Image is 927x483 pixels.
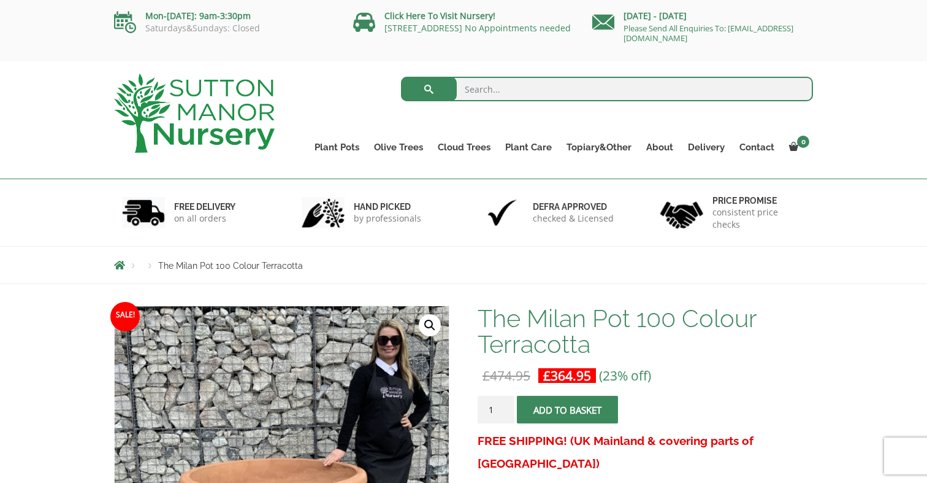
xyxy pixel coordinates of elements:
img: 4.jpg [660,194,703,231]
a: Plant Pots [307,139,367,156]
p: checked & Licensed [533,212,614,225]
h6: hand picked [354,201,421,212]
a: View full-screen image gallery [419,314,441,336]
p: on all orders [174,212,235,225]
a: Please Send All Enquiries To: [EMAIL_ADDRESS][DOMAIN_NAME] [624,23,793,44]
p: consistent price checks [712,206,806,231]
span: (23% off) [599,367,651,384]
input: Search... [401,77,814,101]
p: Saturdays&Sundays: Closed [114,23,335,33]
nav: Breadcrumbs [114,260,813,270]
a: Plant Care [498,139,559,156]
a: [STREET_ADDRESS] No Appointments needed [384,22,571,34]
input: Product quantity [478,396,514,423]
p: [DATE] - [DATE] [592,9,813,23]
p: by professionals [354,212,421,225]
span: £ [543,367,551,384]
span: £ [483,367,490,384]
a: Olive Trees [367,139,430,156]
a: 0 [782,139,813,156]
bdi: 474.95 [483,367,530,384]
img: logo [114,74,275,153]
bdi: 364.95 [543,367,591,384]
a: Topiary&Other [559,139,639,156]
button: Add to basket [517,396,618,423]
span: Sale! [110,302,140,331]
p: Mon-[DATE]: 9am-3:30pm [114,9,335,23]
img: 3.jpg [481,197,524,228]
h6: Price promise [712,195,806,206]
a: Delivery [681,139,732,156]
a: About [639,139,681,156]
span: The Milan Pot 100 Colour Terracotta [158,261,303,271]
a: Click Here To Visit Nursery! [384,10,495,21]
h6: Defra approved [533,201,614,212]
span: 0 [797,136,809,148]
h3: FREE SHIPPING! (UK Mainland & covering parts of [GEOGRAPHIC_DATA]) [478,430,813,475]
h6: FREE DELIVERY [174,201,235,212]
a: Contact [732,139,782,156]
a: Cloud Trees [430,139,498,156]
img: 2.jpg [302,197,345,228]
img: 1.jpg [122,197,165,228]
h1: The Milan Pot 100 Colour Terracotta [478,306,813,357]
